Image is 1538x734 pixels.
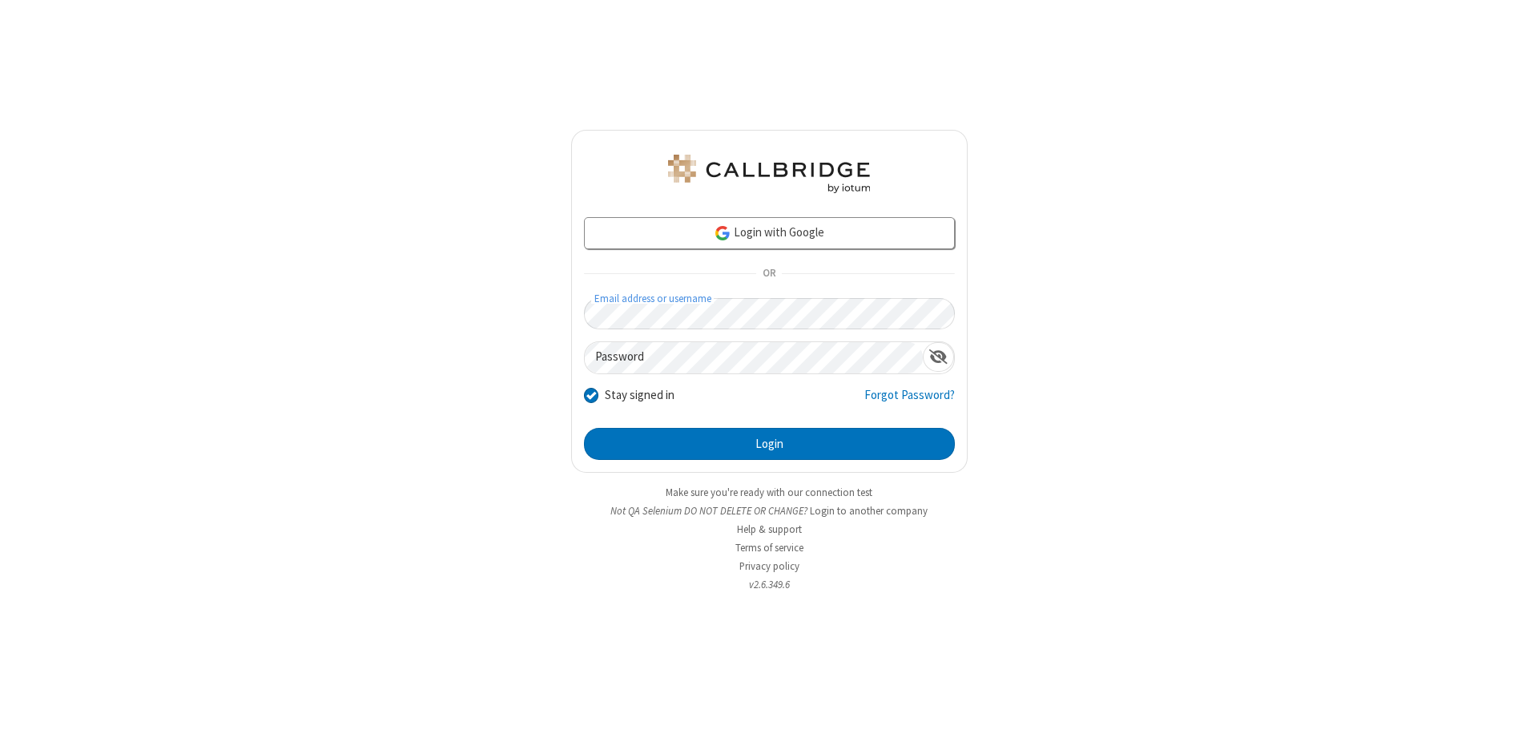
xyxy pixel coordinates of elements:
img: google-icon.png [714,224,731,242]
input: Email address or username [584,298,955,329]
img: QA Selenium DO NOT DELETE OR CHANGE [665,155,873,193]
li: Not QA Selenium DO NOT DELETE OR CHANGE? [571,503,968,518]
a: Terms of service [735,541,803,555]
input: Password [585,342,923,373]
span: OR [756,263,782,285]
a: Help & support [737,522,802,536]
iframe: Chat [1498,692,1526,723]
button: Login to another company [810,503,928,518]
a: Login with Google [584,217,955,249]
div: Show password [923,342,954,372]
button: Login [584,428,955,460]
a: Make sure you're ready with our connection test [666,486,872,499]
li: v2.6.349.6 [571,577,968,592]
a: Forgot Password? [864,386,955,417]
label: Stay signed in [605,386,674,405]
a: Privacy policy [739,559,799,573]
